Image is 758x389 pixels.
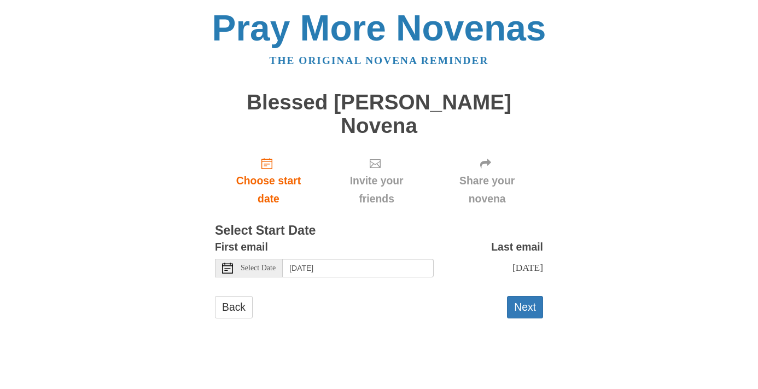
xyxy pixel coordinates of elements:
a: Pray More Novenas [212,8,546,48]
h3: Select Start Date [215,224,543,238]
a: The original novena reminder [270,55,489,66]
span: Share your novena [442,172,532,208]
span: Choose start date [226,172,311,208]
span: Invite your friends [333,172,420,208]
div: Click "Next" to confirm your start date first. [322,148,431,213]
span: [DATE] [512,262,543,273]
label: Last email [491,238,543,256]
span: Select Date [241,264,276,272]
div: Click "Next" to confirm your start date first. [431,148,543,213]
button: Next [507,296,543,318]
label: First email [215,238,268,256]
a: Choose start date [215,148,322,213]
a: Back [215,296,253,318]
h1: Blessed [PERSON_NAME] Novena [215,91,543,137]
